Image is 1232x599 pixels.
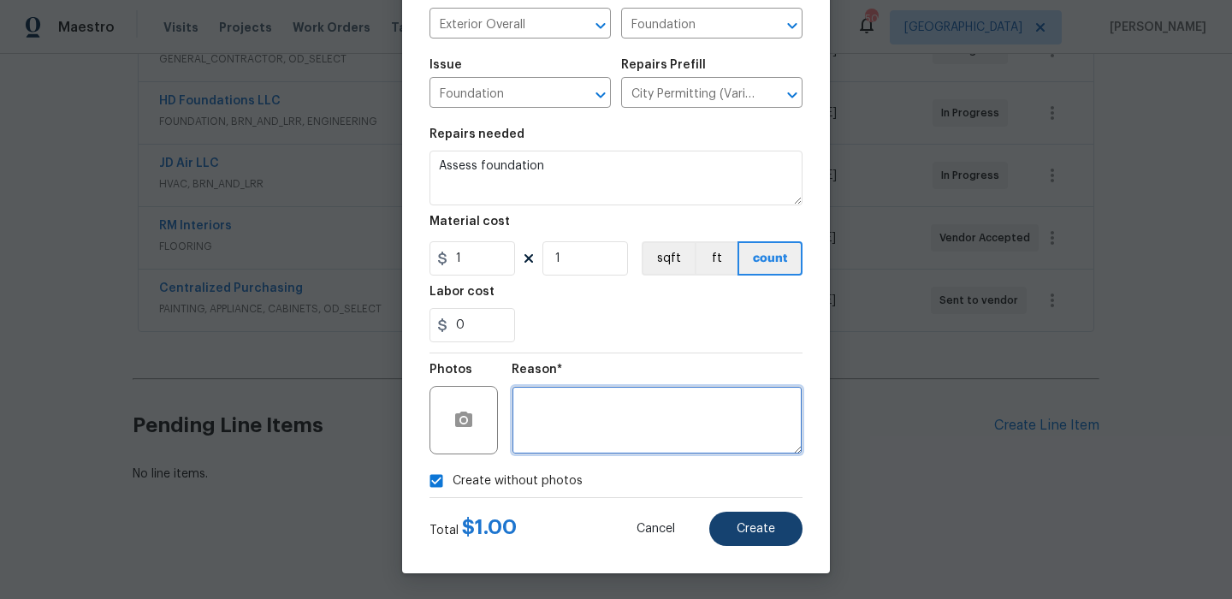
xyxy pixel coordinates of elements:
[429,128,524,140] h5: Repairs needed
[462,517,517,537] span: $ 1.00
[737,523,775,536] span: Create
[429,216,510,228] h5: Material cost
[737,241,803,276] button: count
[709,512,803,546] button: Create
[695,241,737,276] button: ft
[429,519,517,539] div: Total
[589,83,613,107] button: Open
[429,151,803,205] textarea: Assess foundation
[589,14,613,38] button: Open
[637,523,675,536] span: Cancel
[621,59,706,71] h5: Repairs Prefill
[780,14,804,38] button: Open
[429,364,472,376] h5: Photos
[512,364,562,376] h5: Reason*
[429,286,495,298] h5: Labor cost
[453,472,583,490] span: Create without photos
[642,241,695,276] button: sqft
[429,59,462,71] h5: Issue
[609,512,702,546] button: Cancel
[780,83,804,107] button: Open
